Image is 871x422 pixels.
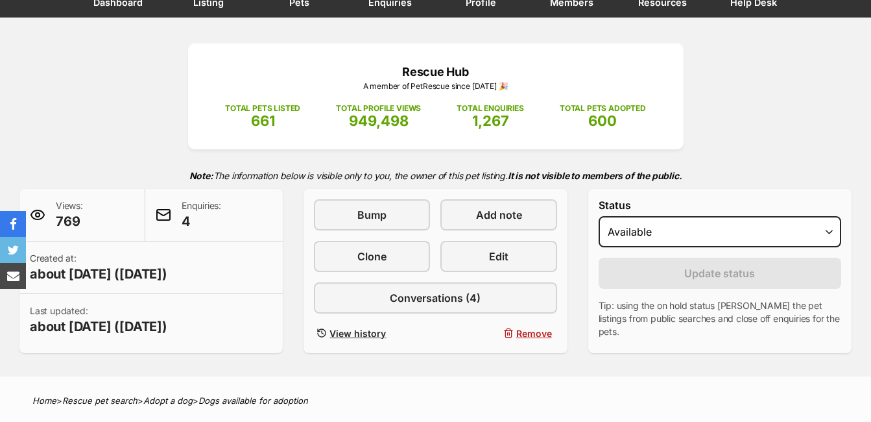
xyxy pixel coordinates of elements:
[599,258,841,289] button: Update status
[251,112,275,129] span: 661
[599,199,841,211] label: Status
[516,327,552,340] span: Remove
[599,299,841,338] p: Tip: using the on hold status [PERSON_NAME] the pet listings from public searches and close off e...
[314,282,556,314] a: Conversations (4)
[314,324,430,343] a: View history
[314,241,430,272] a: Clone
[56,199,83,230] p: Views:
[329,327,386,340] span: View history
[143,395,193,406] a: Adopt a dog
[30,265,167,283] span: about [DATE] ([DATE])
[32,395,56,406] a: Home
[349,112,409,129] span: 949,498
[472,112,509,129] span: 1,267
[314,199,430,230] a: Bump
[30,252,167,283] p: Created at:
[208,63,664,81] p: Rescue Hub
[440,199,556,230] a: Add note
[336,103,421,114] p: TOTAL PROFILE VIEWS
[182,212,221,230] span: 4
[560,103,646,114] p: TOTAL PETS ADOPTED
[56,212,83,230] span: 769
[208,81,664,92] p: A member of PetRescue since [DATE] 🎉
[357,207,387,223] span: Bump
[508,170,682,181] strong: It is not visible to members of the public.
[30,304,167,336] p: Last updated:
[182,199,221,230] p: Enquiries:
[489,249,508,264] span: Edit
[457,103,523,114] p: TOTAL ENQUIRIES
[390,290,481,306] span: Conversations (4)
[440,324,556,343] button: Remove
[684,266,755,281] span: Update status
[588,112,617,129] span: 600
[225,103,300,114] p: TOTAL PETS LISTED
[19,162,852,189] p: The information below is visible only to you, the owner of this pet listing.
[357,249,387,264] span: Clone
[62,395,137,406] a: Rescue pet search
[476,207,522,223] span: Add note
[440,241,556,272] a: Edit
[189,170,213,181] strong: Note:
[30,317,167,336] span: about [DATE] ([DATE])
[198,395,308,406] a: Dogs available for adoption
